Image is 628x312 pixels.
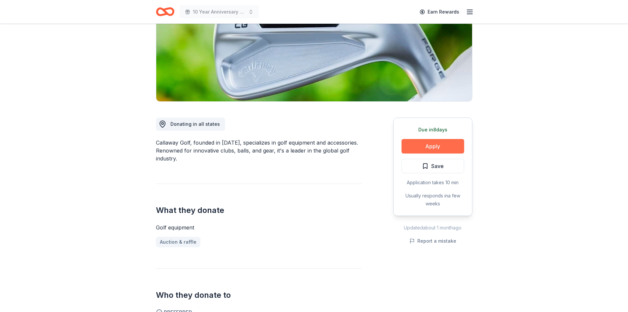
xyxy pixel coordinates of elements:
button: Save [402,159,464,173]
a: Auction & raffle [156,237,200,247]
div: Golf equipment [156,224,362,231]
h2: What they donate [156,205,362,216]
div: Due in 8 days [402,126,464,134]
span: Donating in all states [170,121,220,127]
a: Earn Rewards [416,6,463,18]
span: Save [431,162,444,170]
div: Usually responds in a few weeks [402,192,464,208]
div: Updated about 1 month ago [393,224,472,232]
button: Apply [402,139,464,154]
div: Callaway Golf, founded in [DATE], specializes in golf equipment and accessories. Renowned for inn... [156,139,362,162]
button: Report a mistake [409,237,456,245]
button: 10 Year Anniversary event [180,5,259,18]
span: 10 Year Anniversary event [193,8,246,16]
h2: Who they donate to [156,290,362,300]
a: Home [156,4,174,19]
div: Application takes 10 min [402,179,464,187]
